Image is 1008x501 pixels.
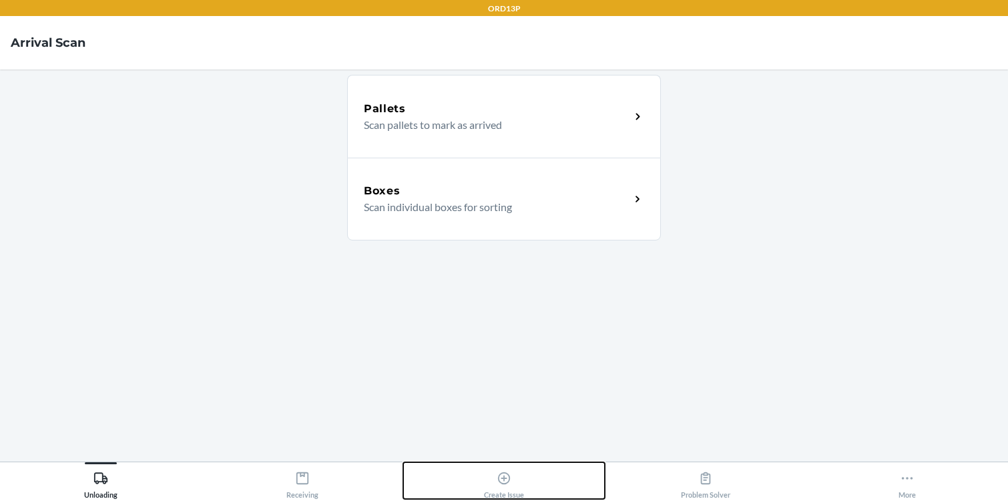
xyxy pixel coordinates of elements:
[605,462,806,499] button: Problem Solver
[364,117,619,133] p: Scan pallets to mark as arrived
[899,466,916,499] div: More
[484,466,524,499] div: Create Issue
[681,466,730,499] div: Problem Solver
[488,3,521,15] p: ORD13P
[364,199,619,215] p: Scan individual boxes for sorting
[286,466,318,499] div: Receiving
[202,462,403,499] button: Receiving
[806,462,1008,499] button: More
[364,101,406,117] h5: Pallets
[84,466,117,499] div: Unloading
[11,34,85,51] h4: Arrival Scan
[403,462,605,499] button: Create Issue
[347,158,661,240] a: BoxesScan individual boxes for sorting
[364,183,401,199] h5: Boxes
[347,75,661,158] a: PalletsScan pallets to mark as arrived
